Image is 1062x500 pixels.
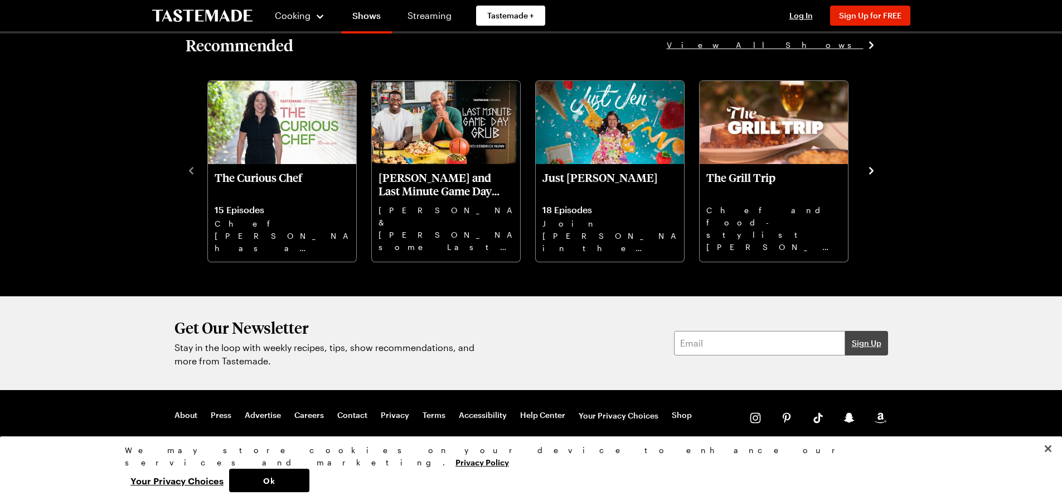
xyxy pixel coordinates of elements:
[779,10,823,21] button: Log In
[207,81,355,262] a: The Curious ChefThe Curious Chef15 EpisodesChef [PERSON_NAME] has a secret to share; if you’re ju...
[371,81,519,262] a: Kendrick Nunn and Last Minute Game Day Grub[PERSON_NAME] and Last Minute Game Day Grub[PERSON_NAM...
[381,410,409,421] a: Privacy
[534,78,697,263] div: 3 / 10
[174,319,481,336] h2: Get Our Newsletter
[372,81,520,165] img: Kendrick Nunn and Last Minute Game Day Grub
[275,2,326,29] button: Cooking
[125,444,928,492] div: Privacy
[579,410,658,421] button: Your Privacy Choices
[542,218,677,253] p: Join [PERSON_NAME] in the kitchen as she makes tasty recipes for the body and the home, great for...
[542,204,677,215] p: 18 Episodes
[697,78,861,263] div: 4 / 10
[667,39,877,51] a: View All Shows
[152,9,253,22] a: To Tastemade Home Page
[125,469,229,492] button: Your Privacy Choices
[672,410,692,421] a: Shop
[370,78,534,263] div: 2 / 10
[379,171,513,198] p: [PERSON_NAME] and Last Minute Game Day Grub
[186,164,197,177] button: navigate to previous item
[674,331,845,355] input: Email
[294,410,324,421] a: Careers
[459,410,507,421] a: Accessibility
[830,6,910,26] button: Sign Up for FREE
[423,410,445,421] a: Terms
[174,410,692,421] nav: Footer
[700,81,848,165] img: The Grill Trip
[211,410,231,421] a: Press
[839,11,901,20] span: Sign Up for FREE
[699,81,847,262] a: The Grill TripThe Grill TripChef and food-stylist [PERSON_NAME] takes you on a road trip to gorge...
[379,204,513,253] p: [PERSON_NAME] & [PERSON_NAME] some Last Minute Game Day Grub, perfect for basketball fans.
[186,35,293,55] h2: Recommended
[206,78,370,263] div: 1 / 10
[845,331,888,355] button: Sign Up
[215,171,350,198] p: The Curious Chef
[487,10,534,21] span: Tastemade +
[275,10,311,21] span: Cooking
[341,2,392,33] a: Shows
[174,410,197,421] a: About
[852,338,881,349] span: Sign Up
[866,164,877,177] button: navigate to next item
[125,444,928,469] div: We may store cookies on your device to enhance our services and marketing.
[174,341,481,368] p: Stay in the loop with weekly recipes, tips, show recommendations, and more from Tastemade.
[706,171,841,198] p: The Grill Trip
[337,410,367,421] a: Contact
[476,6,545,26] a: Tastemade +
[667,39,864,51] span: View All Shows
[215,218,350,253] p: Chef [PERSON_NAME] has a secret to share; if you’re just eating at restaurants, you might be miss...
[789,11,813,20] span: Log In
[542,171,677,198] p: Just [PERSON_NAME]
[229,469,309,492] button: Ok
[455,456,509,467] a: More information about your privacy, opens in a new tab
[1036,436,1060,461] button: Close
[245,410,281,421] a: Advertise
[536,81,684,165] img: Just Jen
[215,204,350,215] p: 15 Episodes
[706,204,841,253] p: Chef and food-stylist [PERSON_NAME] takes you on a road trip to gorgeous locations and grills it ...
[520,410,565,421] a: Help Center
[208,81,356,165] img: The Curious Chef
[535,81,683,262] a: Just JenJust [PERSON_NAME]18 EpisodesJoin [PERSON_NAME] in the kitchen as she makes tasty recipes...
